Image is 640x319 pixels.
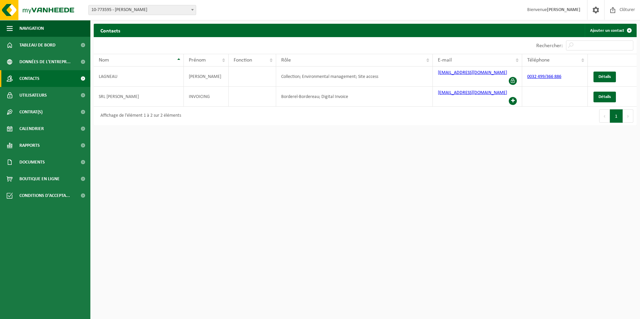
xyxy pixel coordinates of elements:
td: SRL [PERSON_NAME] [94,87,184,107]
span: Nom [99,58,109,63]
span: Rôle [281,58,291,63]
a: Ajouter un contact [585,24,636,37]
button: Previous [599,109,610,123]
h2: Contacts [94,24,127,37]
span: Fonction [234,58,252,63]
label: Rechercher: [536,43,563,48]
span: Conditions d'accepta... [19,187,70,204]
span: Calendrier [19,120,44,137]
td: LAGNEAU [94,67,184,87]
span: Prénom [189,58,206,63]
a: 0032 499/366 886 [527,74,561,79]
span: 10-773595 - SRL EMMANUEL DUTRIEUX - HOLLAIN [89,5,196,15]
span: Détails [598,95,611,99]
a: [EMAIL_ADDRESS][DOMAIN_NAME] [438,90,507,95]
td: [PERSON_NAME] [184,67,229,87]
span: Téléphone [527,58,550,63]
span: E-mail [438,58,452,63]
span: Rapports [19,137,40,154]
button: Next [623,109,633,123]
span: Données de l'entrepr... [19,54,71,70]
span: 10-773595 - SRL EMMANUEL DUTRIEUX - HOLLAIN [88,5,196,15]
strong: [PERSON_NAME] [547,7,580,12]
span: Documents [19,154,45,171]
span: Détails [598,75,611,79]
span: Navigation [19,20,44,37]
span: Contrat(s) [19,104,43,120]
span: Tableau de bord [19,37,56,54]
a: Détails [593,72,616,82]
span: Boutique en ligne [19,171,60,187]
a: [EMAIL_ADDRESS][DOMAIN_NAME] [438,70,507,75]
span: Utilisateurs [19,87,47,104]
button: 1 [610,109,623,123]
td: Borderel-Bordereau; Digital Invoice [276,87,433,107]
span: Contacts [19,70,39,87]
div: Affichage de l'élément 1 à 2 sur 2 éléments [97,110,181,122]
td: INVOICING [184,87,229,107]
a: Détails [593,92,616,102]
td: Collection; Environmental management; Site access [276,67,433,87]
